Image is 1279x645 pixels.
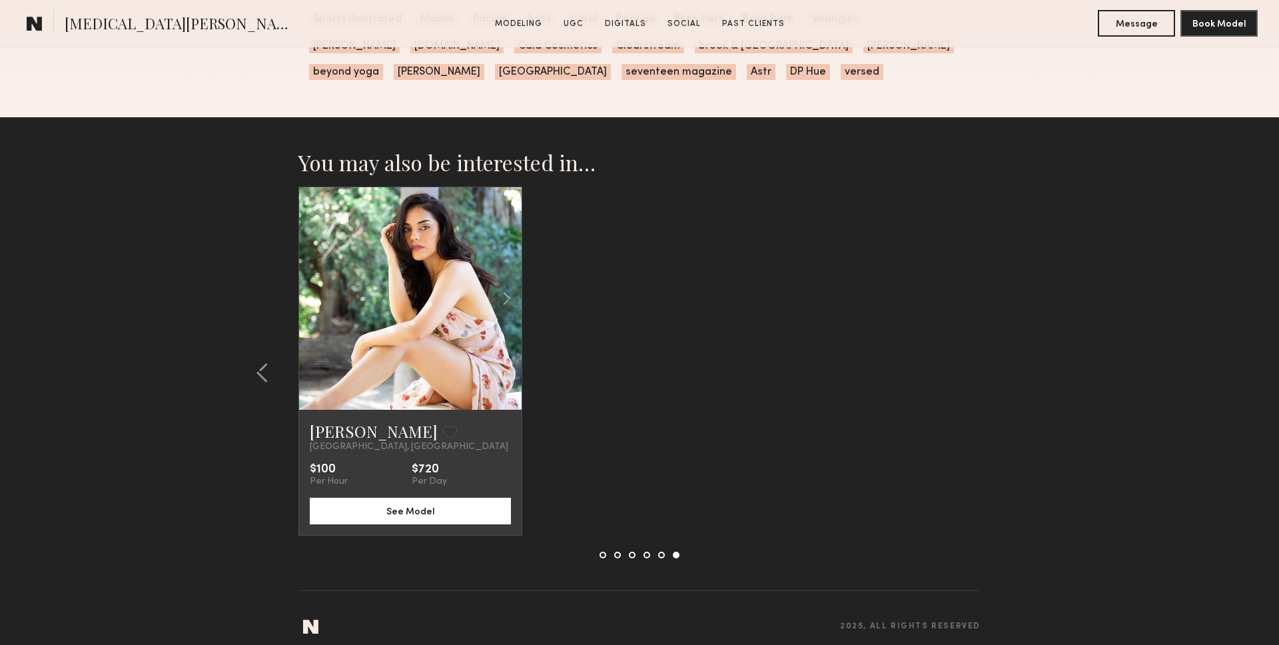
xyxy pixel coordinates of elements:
[840,622,981,631] span: 2025, all rights reserved
[310,420,438,442] a: [PERSON_NAME]
[310,442,508,452] span: [GEOGRAPHIC_DATA], [GEOGRAPHIC_DATA]
[558,18,589,30] a: UGC
[1098,10,1175,37] button: Message
[1180,17,1258,29] a: Book Model
[310,476,348,487] div: Per Hour
[394,64,484,80] span: [PERSON_NAME]
[490,18,548,30] a: Modeling
[622,64,736,80] span: seventeen magazine
[309,64,383,80] span: beyond yoga
[310,505,511,516] a: See Model
[412,463,447,476] div: $720
[717,18,790,30] a: Past Clients
[1180,10,1258,37] button: Book Model
[662,18,706,30] a: Social
[412,476,447,487] div: Per Day
[600,18,651,30] a: Digitals
[310,463,348,476] div: $100
[495,64,611,80] span: [GEOGRAPHIC_DATA]
[310,498,511,524] button: See Model
[747,64,775,80] span: Astr
[298,149,981,176] h2: You may also be interested in…
[841,64,883,80] span: versed
[65,13,295,37] span: [MEDICAL_DATA][PERSON_NAME]
[786,64,830,80] span: DP Hue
